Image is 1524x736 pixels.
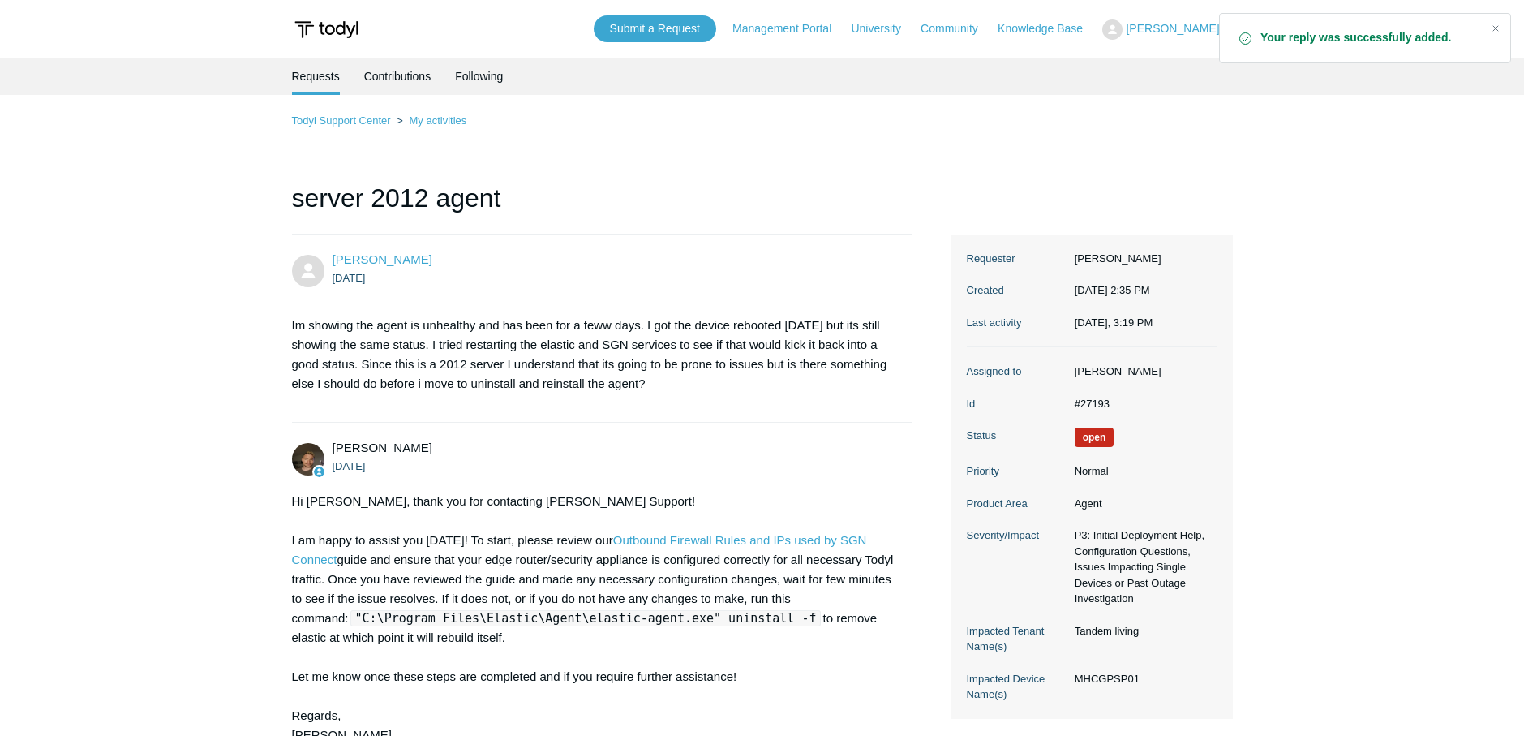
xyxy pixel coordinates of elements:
li: Todyl Support Center [292,114,394,127]
p: Im showing the agent is unhealthy and has been for a feww days. I got the device rebooted [DATE] ... [292,316,897,394]
span: [PERSON_NAME] [1126,22,1219,35]
img: Todyl Support Center Help Center home page [292,15,361,45]
div: Close [1484,17,1507,40]
button: [PERSON_NAME] [1102,19,1232,40]
dt: Id [967,396,1067,412]
span: Andy Paull [333,441,432,454]
dt: Last activity [967,315,1067,331]
dd: [PERSON_NAME] [1067,251,1217,267]
dt: Priority [967,463,1067,480]
span: We are working on a response for you [1075,428,1114,447]
time: 08/13/2025, 15:19 [1075,316,1153,329]
a: Outbound Firewall Rules and IPs used by SGN Connect [292,533,867,566]
dt: Status [967,428,1067,444]
a: My activities [409,114,466,127]
time: 08/08/2025, 14:35 [333,272,366,284]
strong: Your reply was successfully added. [1260,30,1478,46]
a: Contributions [364,58,431,95]
dd: MHCGPSP01 [1067,671,1217,687]
dt: Created [967,282,1067,299]
a: Knowledge Base [998,20,1099,37]
a: Submit a Request [594,15,716,42]
dd: [PERSON_NAME] [1067,364,1217,380]
h1: server 2012 agent [292,179,913,235]
dd: Agent [1067,496,1217,512]
dt: Severity/Impact [967,527,1067,544]
li: Requests [292,58,340,95]
code: "C:\Program Files\Elastic\Agent\elastic-agent.exe" uninstall -f [350,610,822,626]
dd: Tandem living [1067,623,1217,639]
dt: Impacted Device Name(s) [967,671,1067,703]
time: 08/08/2025, 14:35 [1075,284,1150,296]
dd: P3: Initial Deployment Help, Configuration Questions, Issues Impacting Single Devices or Past Out... [1067,527,1217,607]
dd: Normal [1067,463,1217,480]
li: My activities [393,114,466,127]
a: Community [921,20,994,37]
dt: Requester [967,251,1067,267]
dd: #27193 [1067,396,1217,412]
a: Management Portal [732,20,848,37]
a: Following [455,58,503,95]
dt: Product Area [967,496,1067,512]
span: Michael Matulewicz [333,252,432,266]
time: 08/08/2025, 17:52 [333,460,366,472]
dt: Assigned to [967,364,1067,380]
a: [PERSON_NAME] [333,252,432,266]
a: University [851,20,917,37]
a: Todyl Support Center [292,114,391,127]
dt: Impacted Tenant Name(s) [967,623,1067,655]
